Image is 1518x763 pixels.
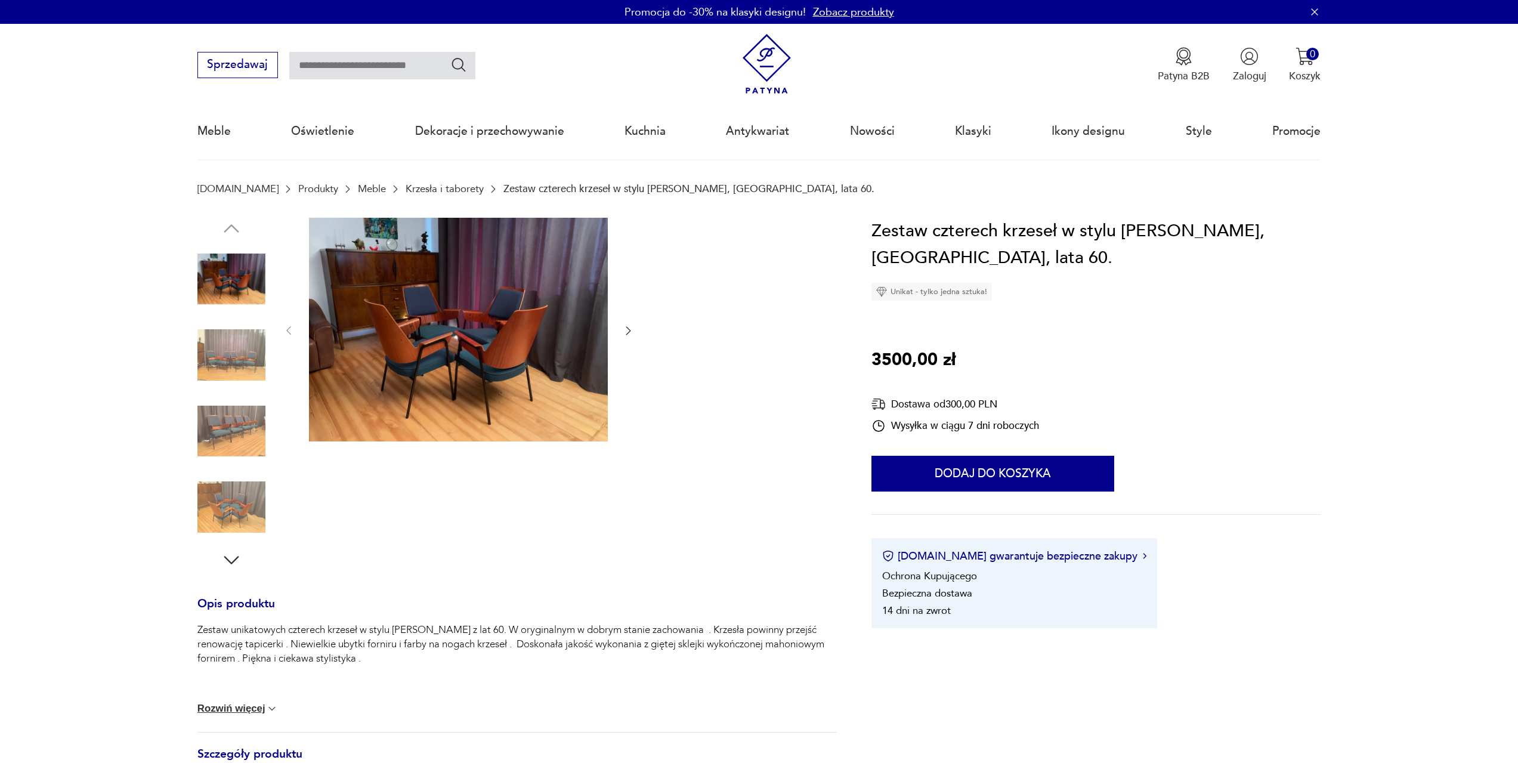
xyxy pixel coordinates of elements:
div: Unikat - tylko jedna sztuka! [871,283,992,301]
a: Krzesła i taborety [406,183,484,194]
button: [DOMAIN_NAME] gwarantuje bezpieczne zakupy [882,549,1146,564]
button: Dodaj do koszyka [871,456,1114,492]
p: Promocja do -30% na klasyki designu! [624,5,806,20]
a: Antykwariat [726,104,789,159]
li: Bezpieczna dostawa [882,586,972,600]
div: 0 [1306,48,1319,60]
button: Patyna B2B [1158,47,1210,83]
div: Wysyłka w ciągu 7 dni roboczych [871,419,1039,433]
p: Patyna B2B [1158,69,1210,83]
a: Klasyki [955,104,991,159]
a: Zobacz produkty [813,5,894,20]
img: Zdjęcie produktu Zestaw czterech krzeseł w stylu Hanno Von Gustedta, Austria, lata 60. [197,321,265,389]
img: Ikona dostawy [871,397,886,412]
img: Zdjęcie produktu Zestaw czterech krzeseł w stylu Hanno Von Gustedta, Austria, lata 60. [309,218,608,442]
img: Zdjęcie produktu Zestaw czterech krzeseł w stylu Hanno Von Gustedta, Austria, lata 60. [197,473,265,541]
img: Ikona medalu [1174,47,1193,66]
a: [DOMAIN_NAME] [197,183,279,194]
p: 3500,00 zł [871,347,956,374]
a: Dekoracje i przechowywanie [415,104,564,159]
img: Zdjęcie produktu Zestaw czterech krzeseł w stylu Hanno Von Gustedta, Austria, lata 60. [197,245,265,313]
a: Style [1186,104,1212,159]
button: Szukaj [450,56,468,73]
a: Nowości [850,104,895,159]
div: Dostawa od 300,00 PLN [871,397,1039,412]
a: Kuchnia [624,104,666,159]
img: Ikonka użytkownika [1240,47,1259,66]
a: Promocje [1272,104,1321,159]
img: Zdjęcie produktu Zestaw czterech krzeseł w stylu Hanno Von Gustedta, Austria, lata 60. [197,397,265,465]
li: Ochrona Kupującego [882,569,977,583]
a: Meble [358,183,386,194]
img: chevron down [266,703,278,715]
img: Patyna - sklep z meblami i dekoracjami vintage [737,34,797,94]
img: Ikona certyfikatu [882,550,894,562]
p: Koszyk [1289,69,1321,83]
p: Zestaw unikatowych czterech krzeseł w stylu [PERSON_NAME] z lat 60. W oryginalnym w dobrym stanie... [197,623,837,666]
a: Oświetlenie [291,104,354,159]
a: Sprzedawaj [197,61,278,70]
a: Ikona medaluPatyna B2B [1158,47,1210,83]
a: Produkty [298,183,338,194]
button: Rozwiń więcej [197,703,279,715]
p: Zaloguj [1233,69,1266,83]
button: 0Koszyk [1289,47,1321,83]
img: Ikona diamentu [876,286,887,297]
img: Ikona strzałki w prawo [1143,553,1146,559]
h3: Opis produktu [197,600,837,623]
h1: Zestaw czterech krzeseł w stylu [PERSON_NAME], [GEOGRAPHIC_DATA], lata 60. [871,218,1321,272]
button: Zaloguj [1233,47,1266,83]
button: Sprzedawaj [197,52,278,78]
p: Zestaw czterech krzeseł w stylu [PERSON_NAME], [GEOGRAPHIC_DATA], lata 60. [503,183,874,194]
a: Meble [197,104,231,159]
a: Ikony designu [1052,104,1125,159]
img: Ikona koszyka [1296,47,1314,66]
li: 14 dni na zwrot [882,604,951,617]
